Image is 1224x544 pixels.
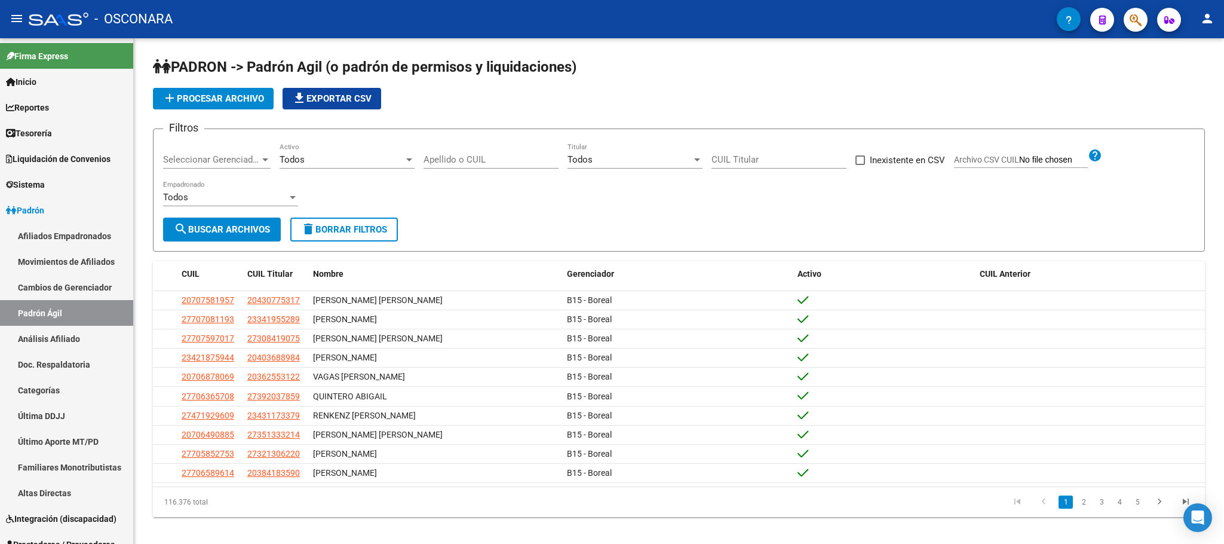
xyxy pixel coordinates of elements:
h3: Filtros [163,120,204,136]
button: Exportar CSV [283,88,381,109]
span: CUIL Anterior [980,269,1030,279]
span: [PERSON_NAME] [313,449,377,459]
span: 20384183590 [247,468,300,478]
span: 20707581957 [182,295,234,305]
span: Integración (discapacidad) [6,512,116,525]
span: B15 - Boreal [567,430,612,439]
span: Nombre [313,269,343,279]
div: 116.376 total [153,487,361,517]
span: Todos [280,154,305,165]
span: B15 - Boreal [567,353,612,362]
a: go to next page [1148,496,1171,509]
a: 2 [1076,496,1091,509]
span: Reportes [6,101,49,114]
input: Archivo CSV CUIL [1019,155,1088,166]
span: B15 - Boreal [567,314,612,324]
span: B15 - Boreal [567,334,612,343]
span: Seleccionar Gerenciador [163,154,260,165]
span: [PERSON_NAME] [PERSON_NAME] [313,430,443,439]
span: Inicio [6,75,36,88]
span: QUINTERO ABIGAIL [313,392,387,401]
li: page 1 [1057,492,1075,512]
mat-icon: file_download [292,91,306,105]
span: Firma Express [6,50,68,63]
span: 20706490885 [182,430,234,439]
li: page 4 [1111,492,1128,512]
span: 27705852753 [182,449,234,459]
span: 20362553122 [247,372,300,381]
mat-icon: delete [301,222,315,236]
span: CUIL [182,269,200,279]
mat-icon: person [1200,11,1214,26]
span: B15 - Boreal [567,295,612,305]
button: Procesar archivo [153,88,274,109]
div: Open Intercom Messenger [1183,503,1212,532]
span: 23421875944 [182,353,234,362]
span: 27321306220 [247,449,300,459]
span: Tesorería [6,127,52,140]
span: Buscar Archivos [174,224,270,235]
span: RENKENZ [PERSON_NAME] [313,411,416,420]
a: go to previous page [1032,496,1055,509]
span: VAGAS [PERSON_NAME] [313,372,405,381]
span: [PERSON_NAME] [313,468,377,478]
a: 3 [1094,496,1109,509]
span: Activo [797,269,821,279]
mat-icon: help [1088,148,1102,163]
span: 23341955289 [247,314,300,324]
span: Archivo CSV CUIL [954,155,1019,164]
button: Borrar Filtros [290,218,398,242]
span: - OSCONARA [94,6,173,32]
span: 27351333214 [247,430,300,439]
span: B15 - Boreal [567,411,612,420]
span: 27308419075 [247,334,300,343]
span: [PERSON_NAME] [313,314,377,324]
li: page 5 [1128,492,1146,512]
span: Inexistente en CSV [870,153,945,167]
datatable-header-cell: Nombre [308,261,562,287]
span: 20430775317 [247,295,300,305]
span: [PERSON_NAME] [313,353,377,362]
li: page 3 [1093,492,1111,512]
datatable-header-cell: Activo [793,261,975,287]
mat-icon: menu [10,11,24,26]
span: 23431173379 [247,411,300,420]
span: Borrar Filtros [301,224,387,235]
span: [PERSON_NAME] [PERSON_NAME] [313,334,443,343]
span: B15 - Boreal [567,372,612,381]
datatable-header-cell: CUIL Anterior [975,261,1205,287]
span: [PERSON_NAME] [PERSON_NAME] [313,295,443,305]
mat-icon: add [162,91,177,105]
span: 20403688984 [247,353,300,362]
span: Procesar archivo [162,93,264,104]
mat-icon: search [174,222,188,236]
datatable-header-cell: CUIL [177,261,243,287]
a: go to first page [1006,496,1029,509]
span: 27706365708 [182,392,234,401]
span: B15 - Boreal [567,468,612,478]
span: 27707081193 [182,314,234,324]
a: 1 [1059,496,1073,509]
a: go to last page [1174,496,1197,509]
a: 5 [1130,496,1145,509]
a: 4 [1112,496,1127,509]
datatable-header-cell: Gerenciador [562,261,792,287]
span: Exportar CSV [292,93,372,104]
li: page 2 [1075,492,1093,512]
span: Sistema [6,178,45,191]
span: Todos [163,192,188,203]
span: Liquidación de Convenios [6,152,111,166]
span: PADRON -> Padrón Agil (o padrón de permisos y liquidaciones) [153,59,576,75]
span: Todos [567,154,593,165]
button: Buscar Archivos [163,218,281,242]
span: B15 - Boreal [567,449,612,459]
span: 27471929609 [182,411,234,420]
span: CUIL Titular [247,269,293,279]
span: B15 - Boreal [567,392,612,401]
span: Gerenciador [567,269,614,279]
span: 27706589614 [182,468,234,478]
span: 20706878069 [182,372,234,381]
datatable-header-cell: CUIL Titular [243,261,308,287]
span: Padrón [6,204,44,217]
span: 27392037859 [247,392,300,401]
